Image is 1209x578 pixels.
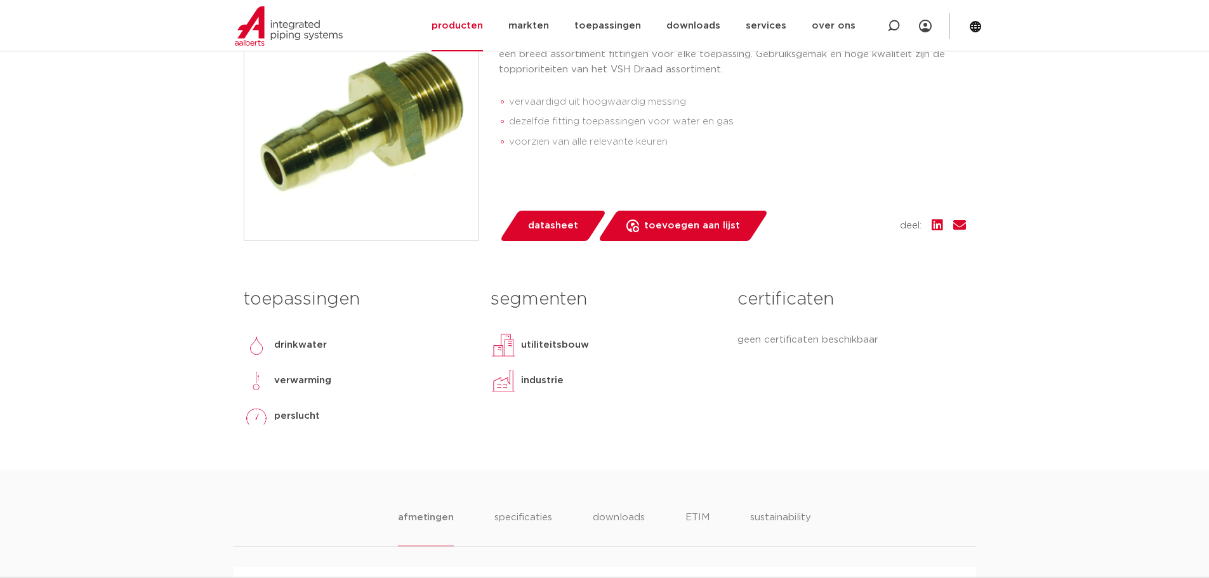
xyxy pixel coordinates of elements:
[509,112,966,132] li: dezelfde fitting toepassingen voor water en gas
[509,92,966,112] li: vervaardigd uit hoogwaardig messing
[491,332,516,358] img: utiliteitsbouw
[398,510,453,546] li: afmetingen
[491,287,718,312] h3: segmenten
[900,218,922,233] span: deel:
[244,332,269,358] img: drinkwater
[509,132,966,152] li: voorzien van alle relevante keuren
[244,368,269,393] img: verwarming
[685,510,710,546] li: ETIM
[494,510,552,546] li: specificaties
[644,216,740,236] span: toevoegen aan lijst
[750,510,811,546] li: sustainability
[499,211,607,241] a: datasheet
[274,409,320,424] p: perslucht
[521,338,589,353] p: utiliteitsbouw
[737,332,965,348] p: geen certificaten beschikbaar
[244,287,472,312] h3: toepassingen
[499,32,966,77] p: De VSH Draad D1114 is een slangpilaar met een buitendraad- en slangaansluiting. VSH Draad biedt e...
[274,338,327,353] p: drinkwater
[244,7,478,240] img: Product Image for VSH Draad slangpilaar MØ R1/2"xØ1/2
[521,373,564,388] p: industrie
[593,510,645,546] li: downloads
[244,404,269,429] img: perslucht
[528,216,578,236] span: datasheet
[737,287,965,312] h3: certificaten
[491,368,516,393] img: industrie
[274,373,331,388] p: verwarming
